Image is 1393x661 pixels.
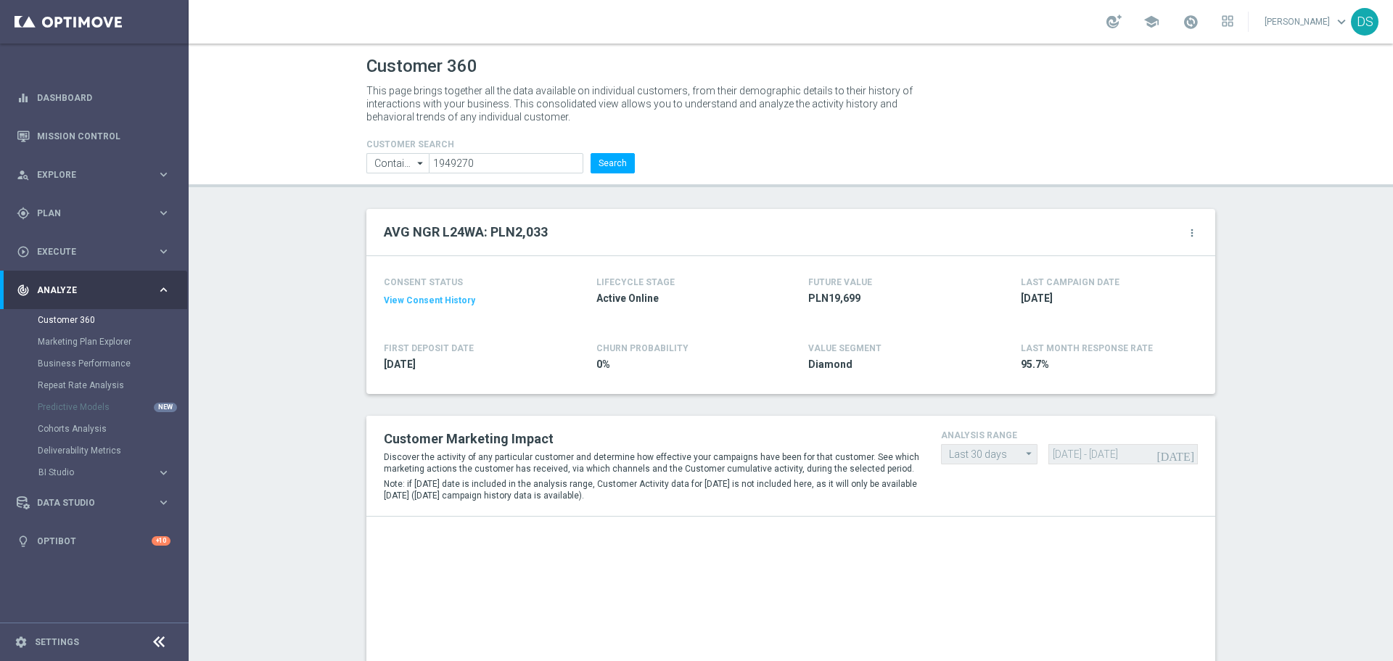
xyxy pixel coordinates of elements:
i: arrow_drop_down [1022,445,1037,463]
div: Mission Control [17,117,170,155]
span: Diamond [808,358,978,371]
button: lightbulb Optibot +10 [16,535,171,547]
span: 2025-09-17 [1021,292,1191,305]
h1: Customer 360 [366,56,1215,77]
button: track_changes Analyze keyboard_arrow_right [16,284,171,296]
span: BI Studio [38,468,142,477]
i: track_changes [17,284,30,297]
span: Plan [37,209,157,218]
i: keyboard_arrow_right [157,283,170,297]
button: play_circle_outline Execute keyboard_arrow_right [16,246,171,258]
span: CHURN PROBABILITY [596,343,689,353]
div: Data Studio [17,496,157,509]
h2: AVG NGR L24WA: PLN2,033 [384,223,548,241]
i: keyboard_arrow_right [157,496,170,509]
div: BI Studio [38,461,187,483]
i: play_circle_outline [17,245,30,258]
a: Dashboard [37,78,170,117]
p: Discover the activity of any particular customer and determine how effective your campaigns have ... [384,451,919,475]
span: LAST MONTH RESPONSE RATE [1021,343,1153,353]
h4: analysis range [941,430,1198,440]
span: Active Online [596,292,766,305]
button: person_search Explore keyboard_arrow_right [16,169,171,181]
h4: LIFECYCLE STAGE [596,277,675,287]
a: Repeat Rate Analysis [38,379,151,391]
input: Enter CID, Email, name or phone [429,153,583,173]
a: Business Performance [38,358,151,369]
span: keyboard_arrow_down [1334,14,1349,30]
a: Deliverability Metrics [38,445,151,456]
span: Data Studio [37,498,157,507]
i: keyboard_arrow_right [157,245,170,258]
div: Customer 360 [38,309,187,331]
div: Deliverability Metrics [38,440,187,461]
button: BI Studio keyboard_arrow_right [38,467,171,478]
div: NEW [154,403,177,412]
span: school [1143,14,1159,30]
div: Cohorts Analysis [38,418,187,440]
h4: FUTURE VALUE [808,277,872,287]
h4: VALUE SEGMENT [808,343,882,353]
span: Analyze [37,286,157,295]
div: Analyze [17,284,157,297]
h4: FIRST DEPOSIT DATE [384,343,474,353]
i: arrow_drop_down [414,154,428,173]
span: PLN19,699 [808,292,978,305]
h2: Customer Marketing Impact [384,430,919,448]
div: Dashboard [17,78,170,117]
div: BI Studio [38,468,157,477]
button: gps_fixed Plan keyboard_arrow_right [16,208,171,219]
div: Explore [17,168,157,181]
span: Execute [37,247,157,256]
i: keyboard_arrow_right [157,206,170,220]
i: person_search [17,168,30,181]
div: Marketing Plan Explorer [38,331,187,353]
button: Mission Control [16,131,171,142]
i: keyboard_arrow_right [157,168,170,181]
h4: CUSTOMER SEARCH [366,139,635,149]
button: Search [591,153,635,173]
span: Explore [37,171,157,179]
a: Settings [35,638,79,646]
i: more_vert [1186,227,1198,239]
div: Business Performance [38,353,187,374]
a: Mission Control [37,117,170,155]
h4: LAST CAMPAIGN DATE [1021,277,1119,287]
p: Note: if [DATE] date is included in the analysis range, Customer Activity data for [DATE] is not ... [384,478,919,501]
button: View Consent History [384,295,475,307]
a: Marketing Plan Explorer [38,336,151,348]
a: Cohorts Analysis [38,423,151,435]
div: Repeat Rate Analysis [38,374,187,396]
button: Data Studio keyboard_arrow_right [16,497,171,509]
div: DS [1351,8,1378,36]
i: settings [15,636,28,649]
div: Plan [17,207,157,220]
a: Optibot [37,522,152,560]
span: 0% [596,358,766,371]
input: Contains [366,153,429,173]
span: 95.7% [1021,358,1191,371]
span: 2020-11-13 [384,358,554,371]
div: Optibot [17,522,170,560]
div: +10 [152,536,170,546]
i: lightbulb [17,535,30,548]
a: Customer 360 [38,314,151,326]
a: [PERSON_NAME]keyboard_arrow_down [1263,11,1351,33]
i: gps_fixed [17,207,30,220]
div: Predictive Models [38,396,187,418]
i: keyboard_arrow_right [157,466,170,480]
button: equalizer Dashboard [16,92,171,104]
h4: CONSENT STATUS [384,277,554,287]
div: Execute [17,245,157,258]
i: equalizer [17,91,30,104]
p: This page brings together all the data available on individual customers, from their demographic ... [366,84,925,123]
